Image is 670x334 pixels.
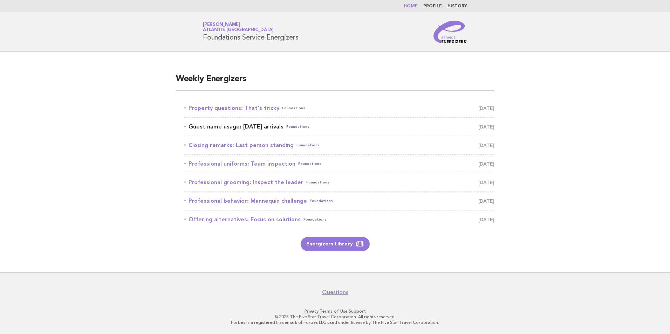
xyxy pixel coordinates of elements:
[478,159,494,169] span: [DATE]
[478,140,494,150] span: [DATE]
[184,103,494,113] a: Property questions: That's trickyFoundations [DATE]
[121,308,549,314] p: · ·
[404,4,418,8] a: Home
[478,178,494,187] span: [DATE]
[203,22,274,32] a: [PERSON_NAME]Atlantis [GEOGRAPHIC_DATA]
[184,215,494,224] a: Offering alternatives: Focus on solutionsFoundations [DATE]
[303,215,327,224] span: Foundations
[310,196,333,206] span: Foundations
[203,28,274,33] span: Atlantis [GEOGRAPHIC_DATA]
[121,314,549,320] p: © 2025 The Five Star Travel Corporation. All rights reserved.
[176,74,494,91] h2: Weekly Energizers
[478,215,494,224] span: [DATE]
[203,23,299,41] h1: Foundations Service Energizers
[349,309,366,314] a: Support
[478,196,494,206] span: [DATE]
[305,309,319,314] a: Privacy
[306,178,329,187] span: Foundations
[184,178,494,187] a: Professional grooming: Inspect the leaderFoundations [DATE]
[184,196,494,206] a: Professional behavior: Mannequin challengeFoundations [DATE]
[298,159,321,169] span: Foundations
[478,103,494,113] span: [DATE]
[447,4,467,8] a: History
[296,140,320,150] span: Foundations
[286,122,309,132] span: Foundations
[322,289,348,296] a: Questions
[301,237,370,251] a: Energizers Library
[320,309,348,314] a: Terms of Use
[282,103,305,113] span: Foundations
[433,21,467,43] img: Service Energizers
[184,122,494,132] a: Guest name usage: [DATE] arrivalsFoundations [DATE]
[184,159,494,169] a: Professional uniforms: Team inspectionFoundations [DATE]
[184,140,494,150] a: Closing remarks: Last person standingFoundations [DATE]
[478,122,494,132] span: [DATE]
[423,4,442,8] a: Profile
[121,320,549,325] p: Forbes is a registered trademark of Forbes LLC used under license by The Five Star Travel Corpora...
